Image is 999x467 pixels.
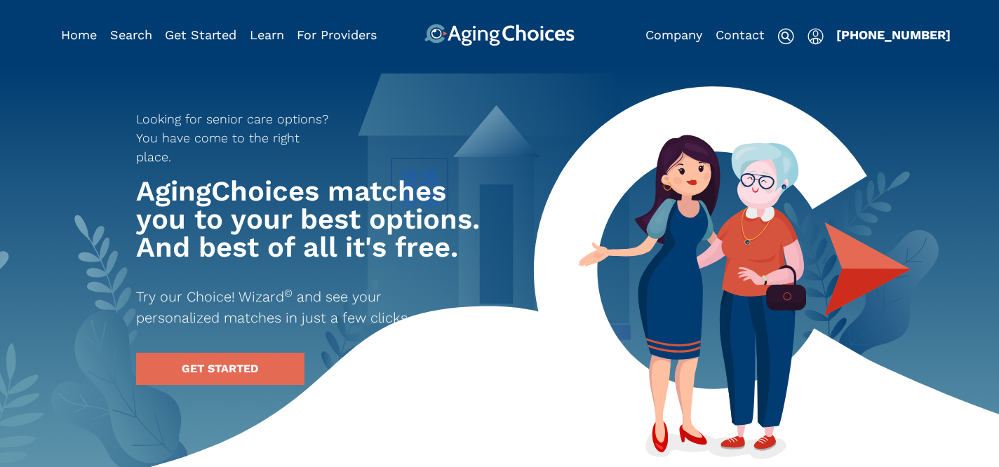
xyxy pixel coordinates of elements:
[136,286,462,328] p: Try our Choice! Wizard and see your personalized matches in just a few clicks.
[807,28,824,45] img: user-icon.svg
[61,27,97,42] a: Home
[424,24,575,46] img: AgingChoices
[807,24,824,46] div: Popover trigger
[110,24,152,46] div: Popover trigger
[136,353,304,385] a: GET STARTED
[136,177,487,262] h1: AgingChoices matches you to your best options. And best of all it's free.
[297,27,377,42] a: For Providers
[110,27,152,42] a: Search
[777,28,794,45] img: search-icon.svg
[136,109,338,166] p: Looking for senior care options? You have come to the right place.
[284,287,293,299] sup: ©
[716,27,765,42] a: Contact
[645,27,702,42] a: Company
[165,27,236,42] a: Get Started
[836,27,951,42] a: [PHONE_NUMBER]
[250,27,284,42] a: Learn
